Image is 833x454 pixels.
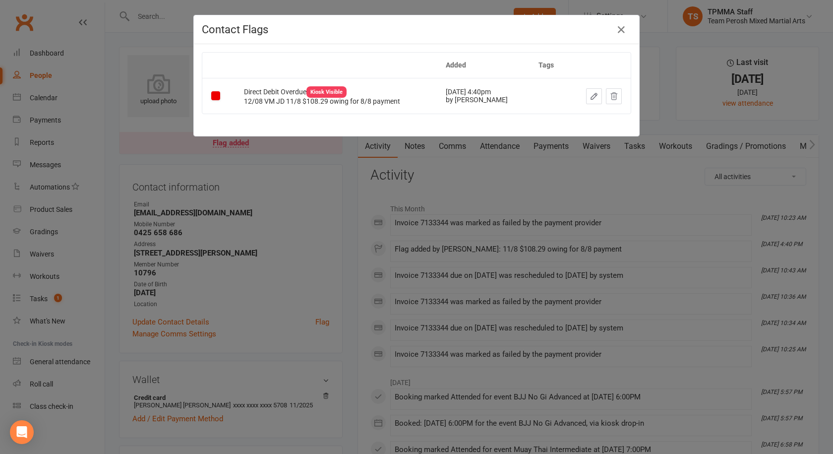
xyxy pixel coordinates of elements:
h4: Contact Flags [202,23,631,36]
button: Dismiss this flag [606,88,622,104]
th: Tags [530,53,568,78]
span: Direct Debit Overdue [244,88,347,96]
div: Open Intercom Messenger [10,420,34,444]
th: Added [437,53,530,78]
div: Kiosk Visible [306,86,347,98]
div: 12/08 VM JD 11/8 $108.29 owing for 8/8 payment [244,98,428,105]
td: [DATE] 4:40pm by [PERSON_NAME] [437,78,530,113]
button: Close [613,22,629,38]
